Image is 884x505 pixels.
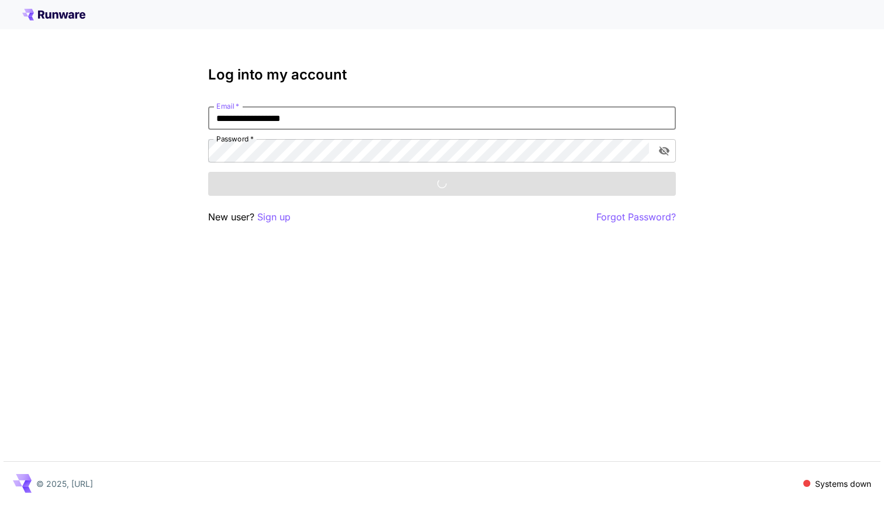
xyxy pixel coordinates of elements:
p: © 2025, [URL] [36,478,93,490]
button: toggle password visibility [654,140,675,161]
button: Sign up [257,210,291,224]
p: New user? [208,210,291,224]
h3: Log into my account [208,67,676,83]
label: Password [216,134,254,144]
p: Systems down [815,478,871,490]
label: Email [216,101,239,111]
button: Forgot Password? [596,210,676,224]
